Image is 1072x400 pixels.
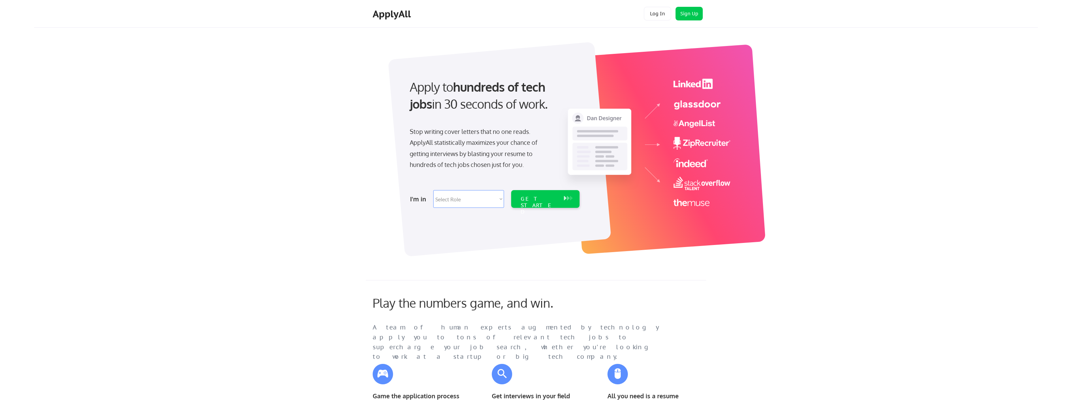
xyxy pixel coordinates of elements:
[410,194,429,204] div: I'm in
[373,8,413,20] div: ApplyAll
[410,79,548,111] strong: hundreds of tech jobs
[644,7,671,20] button: Log In
[373,323,672,362] div: A team of human experts augmented by technology apply you to tons of relevant tech jobs to superc...
[410,78,577,113] div: Apply to in 30 seconds of work.
[676,7,703,20] button: Sign Up
[410,126,550,170] div: Stop writing cover letters that no one reads. ApplyAll statistically maximizes your chance of get...
[373,295,584,310] div: Play the numbers game, and win.
[521,196,557,215] div: GET STARTED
